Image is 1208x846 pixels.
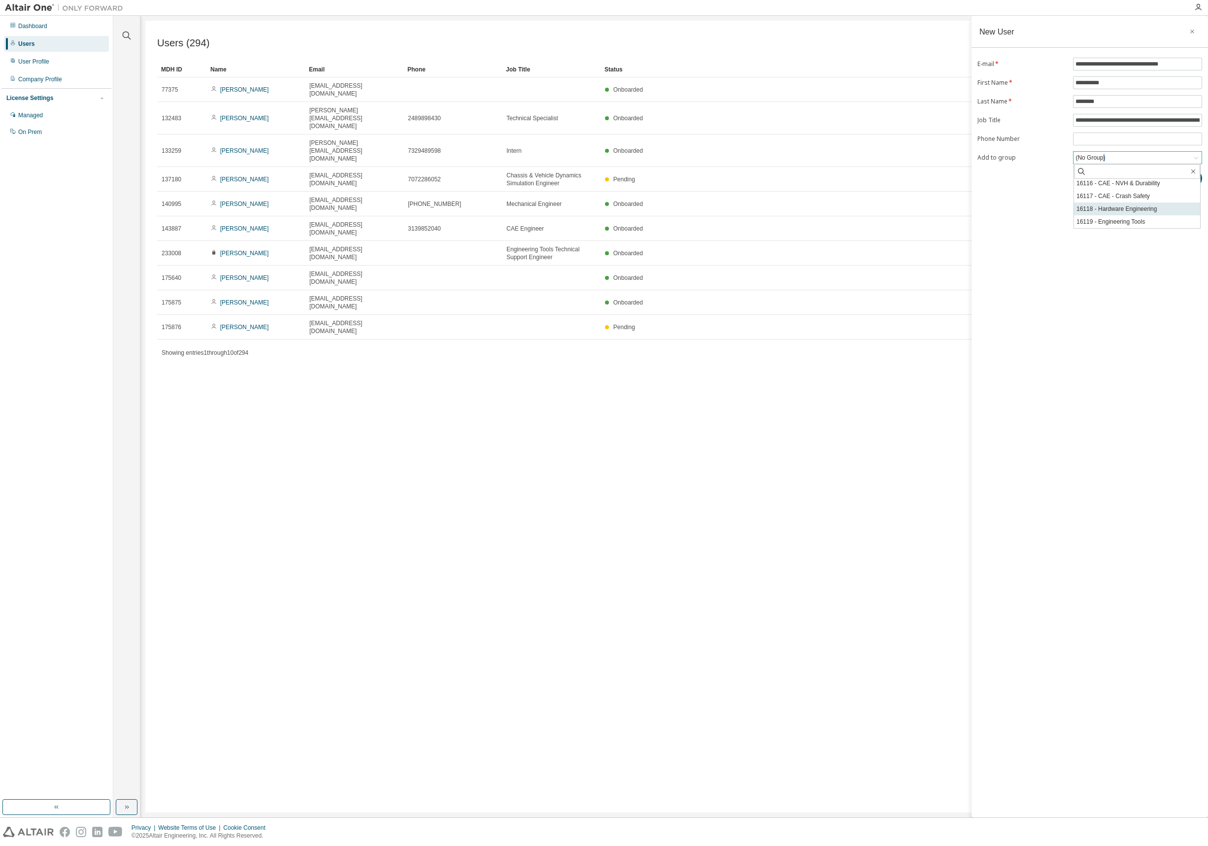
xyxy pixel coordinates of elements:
[506,200,562,208] span: Mechanical Engineer
[309,139,399,163] span: [PERSON_NAME][EMAIL_ADDRESS][DOMAIN_NAME]
[18,111,43,119] div: Managed
[18,58,49,66] div: User Profile
[18,40,34,48] div: Users
[220,86,269,93] a: [PERSON_NAME]
[6,94,53,102] div: License Settings
[309,171,399,187] span: [EMAIL_ADDRESS][DOMAIN_NAME]
[162,349,248,356] span: Showing entries 1 through 10 of 294
[162,175,181,183] span: 137180
[210,62,301,77] div: Name
[613,147,643,154] span: Onboarded
[977,154,1067,162] label: Add to group
[506,147,522,155] span: Intern
[132,832,271,840] p: © 2025 Altair Engineering, Inc. All Rights Reserved.
[220,274,269,281] a: [PERSON_NAME]
[220,201,269,207] a: [PERSON_NAME]
[506,225,544,233] span: CAE Engineer
[220,147,269,154] a: [PERSON_NAME]
[977,98,1067,105] label: Last Name
[506,245,596,261] span: Engineering Tools Technical Support Engineer
[309,106,399,130] span: [PERSON_NAME][EMAIL_ADDRESS][DOMAIN_NAME]
[220,299,269,306] a: [PERSON_NAME]
[132,824,158,832] div: Privacy
[408,147,441,155] span: 7329489598
[220,324,269,331] a: [PERSON_NAME]
[1074,177,1200,190] li: 16116 - CAE - NVH & Durability
[309,62,400,77] div: Email
[506,114,558,122] span: Technical Specialist
[162,299,181,306] span: 175875
[158,824,223,832] div: Website Terms of Use
[161,62,202,77] div: MDH ID
[18,128,42,136] div: On Prem
[157,37,210,49] span: Users (294)
[309,319,399,335] span: [EMAIL_ADDRESS][DOMAIN_NAME]
[613,176,635,183] span: Pending
[506,171,596,187] span: Chassis & Vehicle Dynamics Simulation Engineer
[613,86,643,93] span: Onboarded
[162,249,181,257] span: 233008
[309,245,399,261] span: [EMAIL_ADDRESS][DOMAIN_NAME]
[92,827,102,837] img: linkedin.svg
[162,86,178,94] span: 77375
[613,274,643,281] span: Onboarded
[977,135,1067,143] label: Phone Number
[977,60,1067,68] label: E-mail
[162,114,181,122] span: 132483
[506,62,597,77] div: Job Title
[76,827,86,837] img: instagram.svg
[1074,152,1107,163] div: (No Group)
[309,82,399,98] span: [EMAIL_ADDRESS][DOMAIN_NAME]
[407,62,498,77] div: Phone
[220,225,269,232] a: [PERSON_NAME]
[220,250,269,257] a: [PERSON_NAME]
[408,225,441,233] span: 3139852040
[408,175,441,183] span: 7072286052
[309,221,399,237] span: [EMAIL_ADDRESS][DOMAIN_NAME]
[220,115,269,122] a: [PERSON_NAME]
[162,274,181,282] span: 175640
[3,827,54,837] img: altair_logo.svg
[613,299,643,306] span: Onboarded
[613,324,635,331] span: Pending
[1074,152,1202,164] div: (No Group)
[309,270,399,286] span: [EMAIL_ADDRESS][DOMAIN_NAME]
[604,62,1140,77] div: Status
[309,196,399,212] span: [EMAIL_ADDRESS][DOMAIN_NAME]
[162,225,181,233] span: 143887
[108,827,123,837] img: youtube.svg
[5,3,128,13] img: Altair One
[979,28,1014,35] div: New User
[408,114,441,122] span: 2489898430
[977,116,1067,124] label: Job Title
[162,200,181,208] span: 140995
[162,323,181,331] span: 175876
[613,250,643,257] span: Onboarded
[613,201,643,207] span: Onboarded
[977,79,1067,87] label: First Name
[220,176,269,183] a: [PERSON_NAME]
[18,22,47,30] div: Dashboard
[613,115,643,122] span: Onboarded
[408,200,461,208] span: [PHONE_NUMBER]
[223,824,271,832] div: Cookie Consent
[18,75,62,83] div: Company Profile
[162,147,181,155] span: 133259
[309,295,399,310] span: [EMAIL_ADDRESS][DOMAIN_NAME]
[60,827,70,837] img: facebook.svg
[613,225,643,232] span: Onboarded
